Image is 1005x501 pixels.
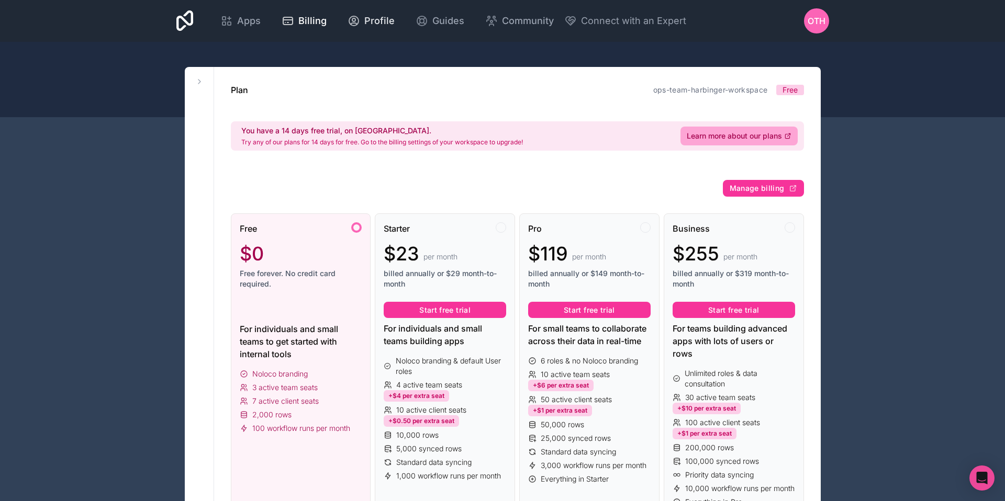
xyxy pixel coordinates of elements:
span: 3 active team seats [252,382,318,393]
span: Noloco branding & default User roles [396,356,506,377]
span: 10,000 workflow runs per month [685,483,795,494]
span: Free [240,222,257,235]
span: 100 workflow runs per month [252,423,350,434]
span: Starter [384,222,410,235]
span: 10,000 rows [396,430,439,440]
span: per month [423,252,457,262]
span: 100 active client seats [685,417,760,428]
a: Billing [273,9,335,32]
div: +$6 per extra seat [528,380,594,391]
span: 1,000 workflow runs per month [396,471,501,481]
p: Try any of our plans for 14 days for free. Go to the billing settings of your workspace to upgrade! [241,138,523,146]
span: Priority data syncing [685,470,754,480]
span: Billing [298,14,327,28]
span: $23 [384,243,419,264]
span: 7 active client seats [252,396,319,406]
div: Open Intercom Messenger [969,465,995,491]
span: $119 [528,243,568,264]
span: Noloco branding [252,369,308,379]
span: Profile [364,14,395,28]
a: Guides [407,9,473,32]
button: Start free trial [673,302,795,318]
button: Start free trial [384,302,506,318]
a: ops-team-harbinger-workspace [653,85,768,94]
div: +$4 per extra seat [384,390,449,402]
span: billed annually or $29 month-to-month [384,268,506,289]
span: $255 [673,243,719,264]
span: 10 active team seats [541,369,610,380]
span: Standard data syncing [541,447,616,457]
span: 50,000 rows [541,419,584,430]
span: 50 active client seats [541,394,612,405]
span: 2,000 rows [252,409,292,420]
span: per month [723,252,757,262]
h2: You have a 14 days free trial, on [GEOGRAPHIC_DATA]. [241,126,523,136]
span: 30 active team seats [685,392,755,403]
span: 3,000 workflow runs per month [541,460,646,471]
div: +$0.50 per extra seat [384,415,459,427]
span: 5,000 synced rows [396,443,462,454]
button: Start free trial [528,302,651,318]
a: Apps [212,9,269,32]
button: Connect with an Expert [564,14,686,28]
h1: Plan [231,84,248,96]
div: For small teams to collaborate across their data in real-time [528,322,651,347]
span: Pro [528,222,542,235]
span: Apps [237,14,261,28]
span: Guides [432,14,464,28]
span: Community [502,14,554,28]
div: +$1 per extra seat [673,428,736,439]
span: OTH [808,15,825,27]
a: Community [477,9,562,32]
span: $0 [240,243,264,264]
div: For teams building advanced apps with lots of users or rows [673,322,795,360]
div: For individuals and small teams building apps [384,322,506,347]
span: billed annually or $319 month-to-month [673,268,795,289]
span: 6 roles & no Noloco branding [541,356,638,366]
span: Free [783,85,798,95]
span: 25,000 synced rows [541,433,611,443]
span: Unlimited roles & data consultation [685,368,795,389]
span: Manage billing [730,184,785,193]
button: Manage billing [723,180,804,197]
a: Profile [339,9,403,32]
span: 200,000 rows [685,442,734,453]
div: +$1 per extra seat [528,405,592,416]
span: per month [572,252,606,262]
span: 10 active client seats [396,405,466,415]
span: Everything in Starter [541,474,609,484]
span: 100,000 synced rows [685,456,759,466]
div: +$10 per extra seat [673,403,741,414]
span: Business [673,222,710,235]
span: 4 active team seats [396,380,462,390]
span: billed annually or $149 month-to-month [528,268,651,289]
span: Learn more about our plans [687,131,782,141]
a: Learn more about our plans [680,127,798,145]
span: Connect with an Expert [581,14,686,28]
span: Free forever. No credit card required. [240,268,362,289]
span: Standard data syncing [396,457,472,468]
div: For individuals and small teams to get started with internal tools [240,323,362,360]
